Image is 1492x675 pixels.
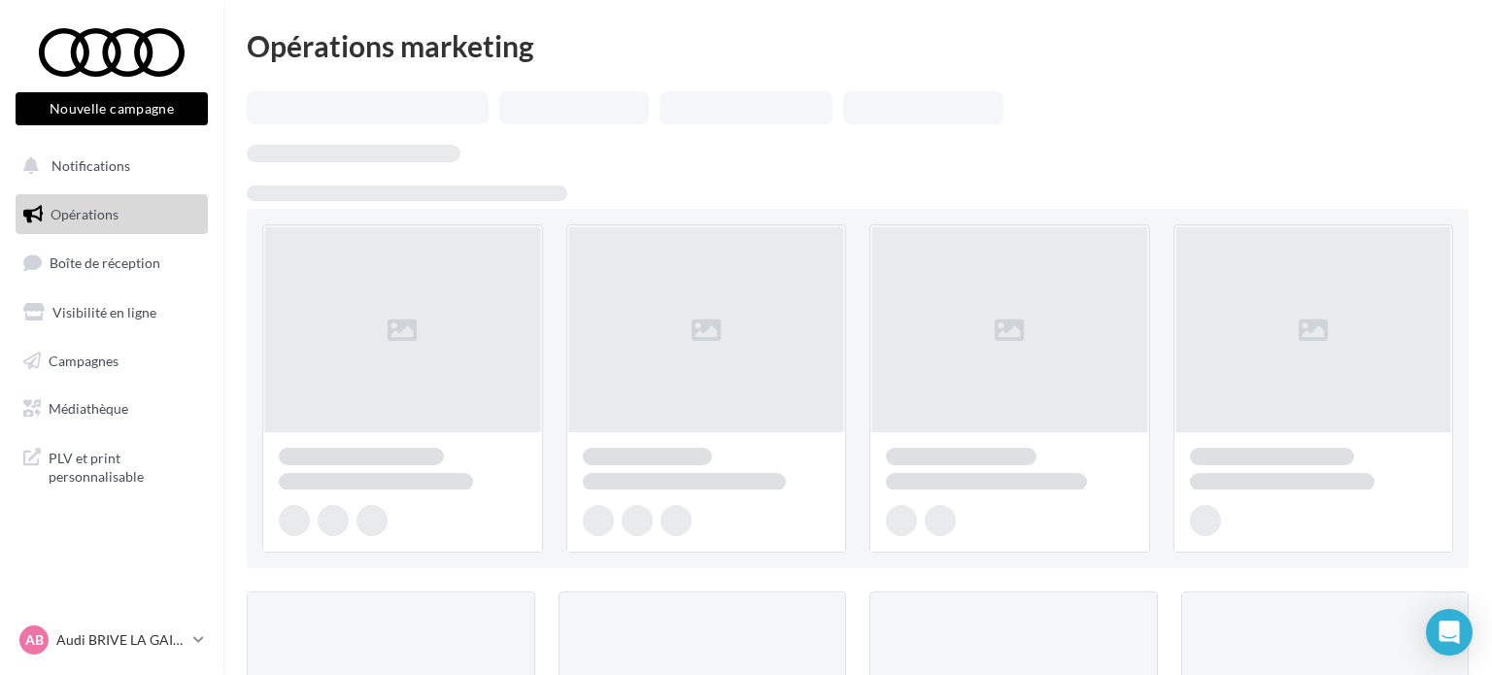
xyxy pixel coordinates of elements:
[12,146,204,186] button: Notifications
[12,292,212,333] a: Visibilité en ligne
[50,254,160,271] span: Boîte de réception
[49,352,119,368] span: Campagnes
[247,31,1469,60] div: Opérations marketing
[16,92,208,125] button: Nouvelle campagne
[52,304,156,321] span: Visibilité en ligne
[12,341,212,382] a: Campagnes
[16,622,208,658] a: AB Audi BRIVE LA GAILLARDE
[12,437,212,494] a: PLV et print personnalisable
[51,157,130,174] span: Notifications
[56,630,186,650] p: Audi BRIVE LA GAILLARDE
[12,194,212,235] a: Opérations
[49,400,128,417] span: Médiathèque
[49,445,200,487] span: PLV et print personnalisable
[51,206,119,222] span: Opérations
[12,242,212,284] a: Boîte de réception
[12,388,212,429] a: Médiathèque
[1426,609,1473,656] div: Open Intercom Messenger
[25,630,44,650] span: AB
